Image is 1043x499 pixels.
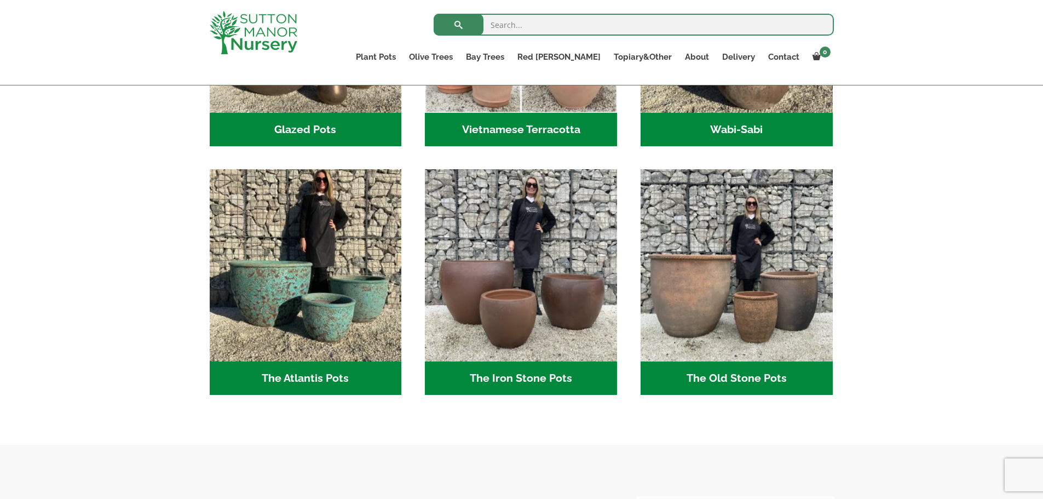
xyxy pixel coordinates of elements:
h2: The Old Stone Pots [641,362,833,395]
a: Plant Pots [349,49,402,65]
h2: The Iron Stone Pots [425,362,617,395]
a: Bay Trees [459,49,511,65]
a: 0 [806,49,834,65]
a: Visit product category The Iron Stone Pots [425,169,617,395]
h2: The Atlantis Pots [210,362,402,395]
a: About [678,49,716,65]
a: Contact [762,49,806,65]
a: Olive Trees [402,49,459,65]
input: Search... [434,14,834,36]
img: The Old Stone Pots [641,169,833,362]
img: The Iron Stone Pots [425,169,617,362]
img: logo [210,11,297,54]
h2: Wabi-Sabi [641,113,833,147]
a: Topiary&Other [607,49,678,65]
a: Red [PERSON_NAME] [511,49,607,65]
img: The Atlantis Pots [210,169,402,362]
span: 0 [820,47,831,58]
a: Visit product category The Old Stone Pots [641,169,833,395]
a: Visit product category The Atlantis Pots [210,169,402,395]
h2: Glazed Pots [210,113,402,147]
h2: Vietnamese Terracotta [425,113,617,147]
a: Delivery [716,49,762,65]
